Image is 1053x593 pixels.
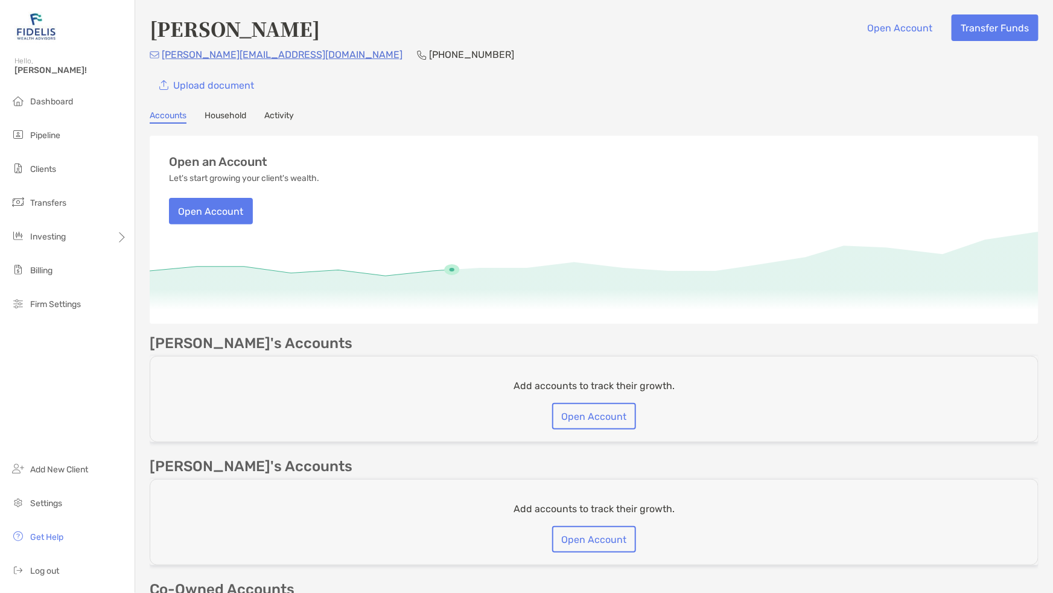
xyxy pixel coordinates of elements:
span: Pipeline [30,130,60,141]
p: [PERSON_NAME]'s Accounts [150,336,352,351]
span: Settings [30,498,62,509]
a: Activity [264,110,294,124]
img: button icon [159,80,168,90]
p: [PERSON_NAME]'s Accounts [150,459,352,474]
img: logout icon [11,563,25,577]
span: Billing [30,265,52,276]
img: investing icon [11,229,25,243]
h4: [PERSON_NAME] [150,14,320,42]
span: Transfers [30,198,66,208]
button: Open Account [858,14,942,41]
button: Open Account [552,526,636,553]
img: Phone Icon [417,50,427,60]
span: Dashboard [30,97,73,107]
span: Add New Client [30,465,88,475]
span: Firm Settings [30,299,81,309]
p: [PHONE_NUMBER] [429,47,514,62]
span: Clients [30,164,56,174]
h3: Open an Account [169,155,267,169]
button: Open Account [169,198,253,224]
img: transfers icon [11,195,25,209]
a: Upload document [150,72,263,98]
img: add_new_client icon [11,461,25,476]
img: get-help icon [11,529,25,544]
button: Open Account [552,403,636,430]
span: [PERSON_NAME]! [14,65,127,75]
p: Let's start growing your client's wealth. [169,174,319,183]
p: Add accounts to track their growth. [514,378,675,393]
img: settings icon [11,495,25,510]
span: Log out [30,566,59,576]
span: Get Help [30,532,63,542]
img: dashboard icon [11,94,25,108]
span: Investing [30,232,66,242]
a: Accounts [150,110,186,124]
button: Transfer Funds [952,14,1039,41]
img: Zoe Logo [14,5,58,48]
img: Email Icon [150,51,159,59]
p: Add accounts to track their growth. [514,501,675,516]
p: [PERSON_NAME][EMAIL_ADDRESS][DOMAIN_NAME] [162,47,402,62]
a: Household [205,110,246,124]
img: firm-settings icon [11,296,25,311]
img: clients icon [11,161,25,176]
img: pipeline icon [11,127,25,142]
img: billing icon [11,262,25,277]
